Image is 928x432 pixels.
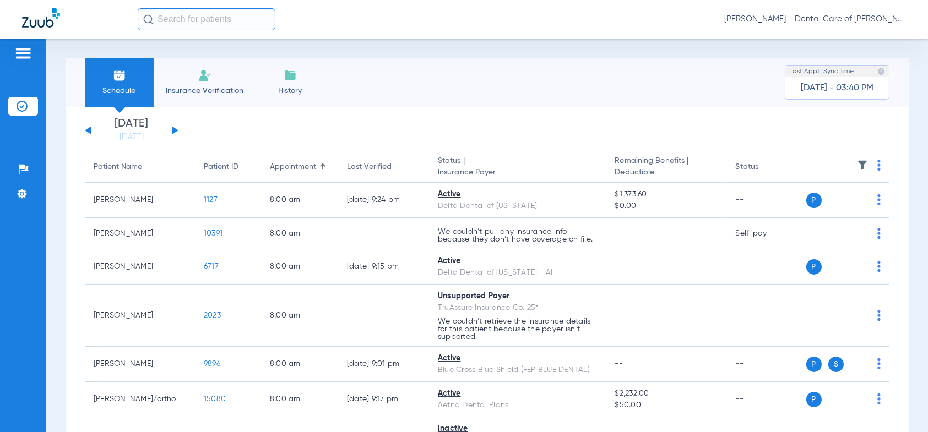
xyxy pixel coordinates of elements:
span: Insurance Verification [162,85,247,96]
span: $1,373.60 [615,189,718,200]
span: 10391 [204,229,222,237]
td: [DATE] 9:17 PM [338,382,429,417]
span: -- [615,263,623,270]
span: P [806,392,822,407]
img: last sync help info [877,68,885,75]
img: group-dot-blue.svg [877,310,881,321]
span: [DATE] - 03:40 PM [801,83,873,94]
div: Patient Name [94,161,142,173]
img: History [284,69,297,82]
td: [DATE] 9:24 PM [338,183,429,218]
div: Patient ID [204,161,252,173]
th: Status | [429,152,606,183]
span: Insurance Payer [438,167,597,178]
img: group-dot-blue.svg [877,194,881,205]
td: [PERSON_NAME] [85,285,195,347]
span: Deductible [615,167,718,178]
td: [PERSON_NAME] [85,249,195,285]
td: -- [727,347,801,382]
div: Active [438,189,597,200]
div: Active [438,388,597,400]
img: Manual Insurance Verification [198,69,211,82]
span: $2,232.00 [615,388,718,400]
span: 6717 [204,263,219,270]
span: $0.00 [615,200,718,212]
img: hamburger-icon [14,47,32,60]
td: Self-pay [727,218,801,249]
img: group-dot-blue.svg [877,228,881,239]
td: -- [727,183,801,218]
td: -- [338,285,429,347]
a: [DATE] [99,132,165,143]
div: TruAssure Insurance Co. 25* [438,302,597,314]
span: [PERSON_NAME] - Dental Care of [PERSON_NAME] [724,14,906,25]
div: Aetna Dental Plans [438,400,597,411]
span: Last Appt. Sync Time: [789,66,855,77]
input: Search for patients [138,8,275,30]
img: Schedule [113,69,126,82]
div: Last Verified [347,161,392,173]
span: -- [615,229,623,237]
span: History [264,85,316,96]
img: group-dot-blue.svg [877,393,881,404]
span: 9896 [204,360,220,368]
span: P [806,357,822,372]
div: Delta Dental of [US_STATE] - AI [438,267,597,278]
p: We couldn’t retrieve the insurance details for this patient because the payer isn’t supported. [438,318,597,341]
td: -- [727,285,801,347]
div: Delta Dental of [US_STATE] [438,200,597,212]
div: Patient Name [94,161,186,173]
td: 8:00 AM [261,183,338,218]
div: Blue Cross Blue Shield (FEP BLUE DENTAL) [438,364,597,376]
span: 15080 [204,395,226,403]
td: 8:00 AM [261,347,338,382]
img: group-dot-blue.svg [877,261,881,272]
span: -- [615,360,623,368]
span: -- [615,311,623,319]
li: [DATE] [99,118,165,143]
img: group-dot-blue.svg [877,358,881,369]
td: [DATE] 9:15 PM [338,249,429,285]
div: Appointment [270,161,329,173]
td: -- [727,249,801,285]
img: Zuub Logo [22,8,60,28]
div: Active [438,255,597,267]
span: Schedule [93,85,145,96]
span: P [806,259,822,275]
span: S [828,357,844,372]
span: 1127 [204,196,218,204]
div: Patient ID [204,161,238,173]
th: Remaining Benefits | [606,152,726,183]
td: 8:00 AM [261,218,338,249]
td: -- [727,382,801,417]
span: 2023 [204,311,221,319]
span: P [806,193,822,208]
div: Appointment [270,161,316,173]
td: [PERSON_NAME] [85,183,195,218]
td: [DATE] 9:01 PM [338,347,429,382]
img: Search Icon [143,14,153,24]
td: 8:00 AM [261,285,338,347]
img: group-dot-blue.svg [877,160,881,171]
td: [PERSON_NAME] [85,347,195,382]
div: Last Verified [347,161,420,173]
span: $50.00 [615,400,718,411]
div: Unsupported Payer [438,291,597,302]
div: Active [438,353,597,364]
td: [PERSON_NAME]/ortho [85,382,195,417]
td: 8:00 AM [261,249,338,285]
td: -- [338,218,429,249]
td: [PERSON_NAME] [85,218,195,249]
td: 8:00 AM [261,382,338,417]
img: filter.svg [857,160,868,171]
th: Status [727,152,801,183]
p: We couldn’t pull any insurance info because they don’t have coverage on file. [438,228,597,243]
